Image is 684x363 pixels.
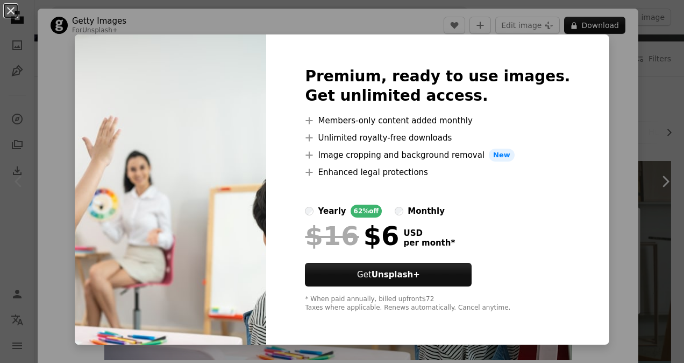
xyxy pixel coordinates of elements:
[305,222,399,250] div: $6
[305,166,570,179] li: Enhanced legal protections
[305,149,570,162] li: Image cropping and background removal
[305,131,570,144] li: Unlimited royalty-free downloads
[318,205,346,218] div: yearly
[305,222,359,250] span: $16
[305,67,570,106] h2: Premium, ready to use images. Get unlimited access.
[305,263,472,287] button: GetUnsplash+
[403,228,455,238] span: USD
[305,295,570,312] div: * When paid annually, billed upfront $72 Taxes where applicable. Renews automatically. Cancel any...
[305,114,570,127] li: Members-only content added monthly
[489,149,515,162] span: New
[75,34,266,345] img: premium_photo-1664910693173-29d795bbdf5c
[395,207,403,215] input: monthly
[351,205,382,218] div: 62% off
[408,205,445,218] div: monthly
[305,207,313,215] input: yearly62%off
[372,270,420,280] strong: Unsplash+
[403,238,455,248] span: per month *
